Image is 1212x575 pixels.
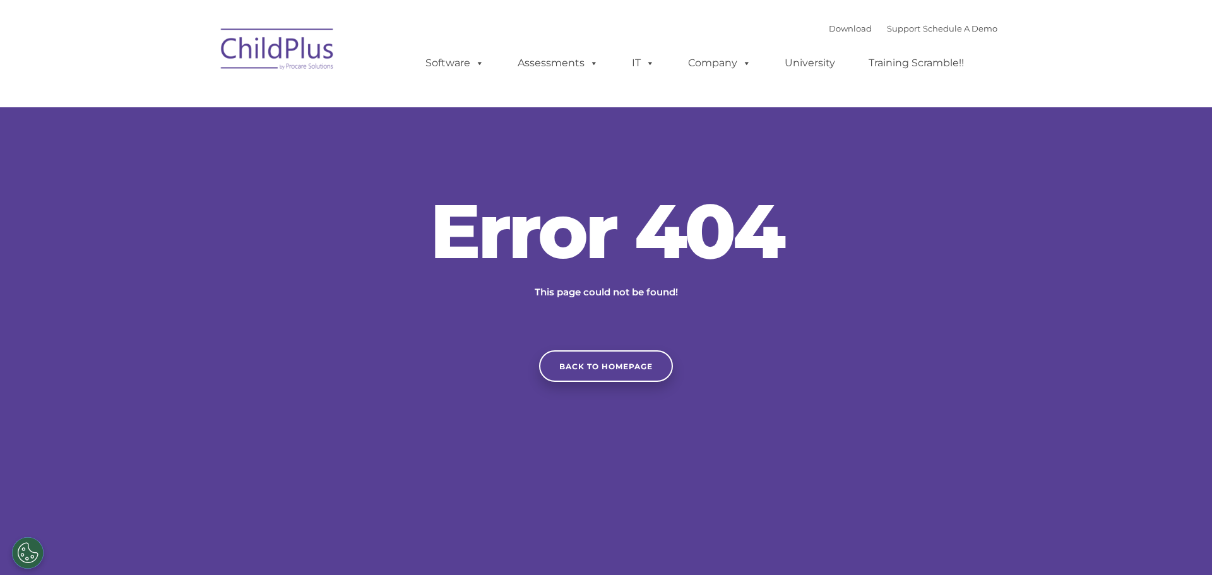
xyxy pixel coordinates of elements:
h2: Error 404 [417,193,795,269]
a: Company [675,50,764,76]
p: This page could not be found! [473,285,739,300]
a: Software [413,50,497,76]
img: ChildPlus by Procare Solutions [215,20,341,83]
a: Download [829,23,872,33]
font: | [829,23,997,33]
a: University [772,50,848,76]
a: IT [619,50,667,76]
a: Back to homepage [539,350,673,382]
a: Training Scramble!! [856,50,977,76]
a: Schedule A Demo [923,23,997,33]
button: Cookies Settings [12,537,44,569]
a: Assessments [505,50,611,76]
a: Support [887,23,920,33]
